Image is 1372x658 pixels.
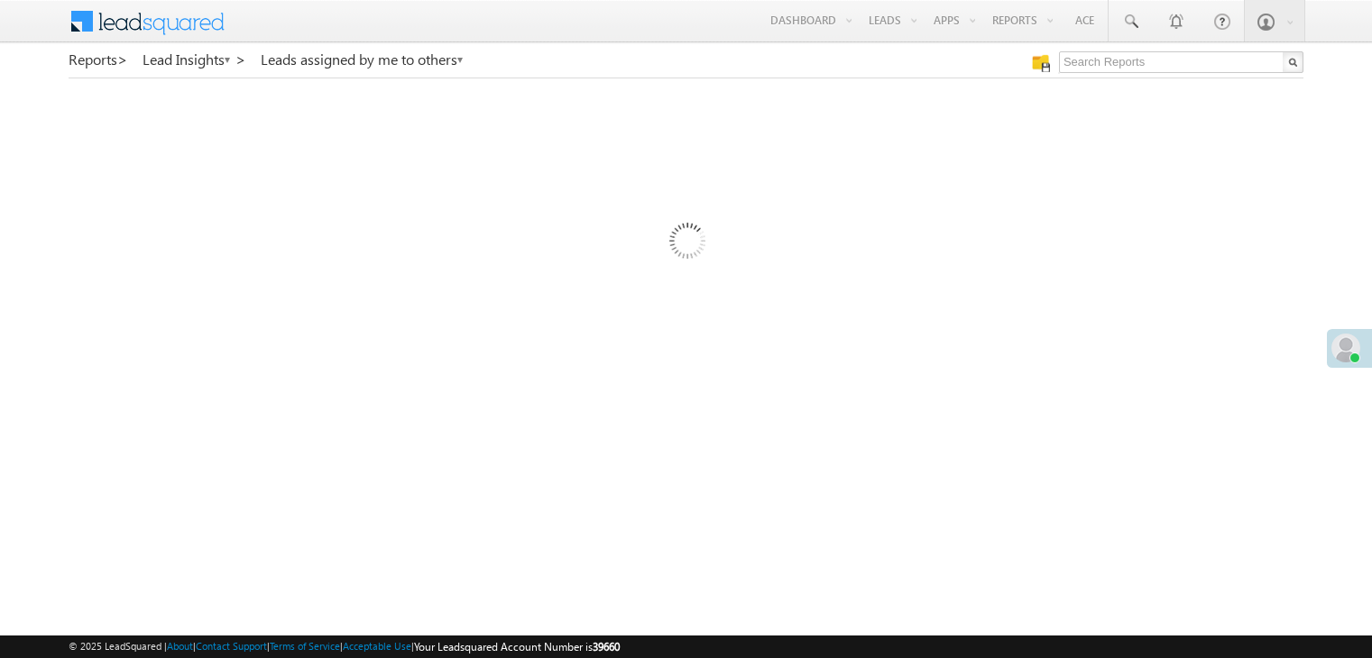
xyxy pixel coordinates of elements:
a: Acceptable Use [343,640,411,652]
span: © 2025 LeadSquared | | | | | [69,638,620,655]
img: Loading... [593,151,779,337]
span: 39660 [593,640,620,653]
img: Manage all your saved reports! [1032,54,1050,72]
span: Your Leadsquared Account Number is [414,640,620,653]
a: Contact Support [196,640,267,652]
a: Terms of Service [270,640,340,652]
span: > [117,49,128,69]
a: About [167,640,193,652]
input: Search Reports [1059,51,1303,73]
a: Reports> [69,51,128,68]
a: Lead Insights > [143,51,246,68]
span: > [235,49,246,69]
a: Leads assigned by me to others [261,51,465,68]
